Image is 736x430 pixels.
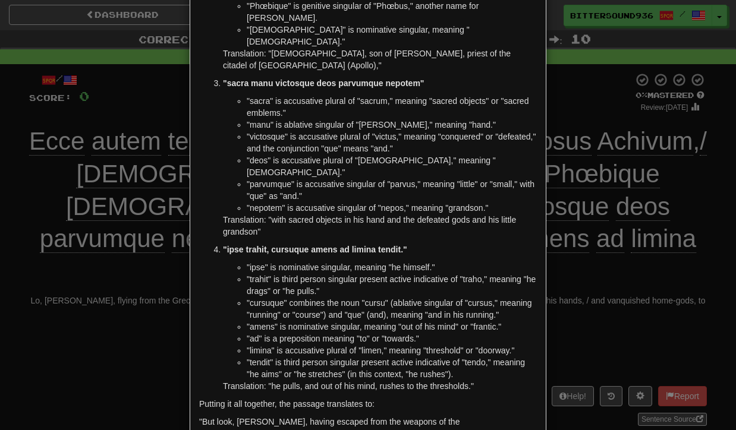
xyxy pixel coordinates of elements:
li: "cursuque" combines the noun "cursu" (ablative singular of "cursus," meaning "running" or "course... [247,297,537,321]
li: "victosque" is accusative plural of "victus," meaning "conquered" or "defeated," and the conjunct... [247,131,537,154]
p: Translation: "he pulls, and out of his mind, rushes to the thresholds." [223,380,537,392]
strong: "sacra manu victosque deos parvumque nepotem" [223,78,424,88]
p: Putting it all together, the passage translates to: [199,398,537,410]
li: "ad" is a preposition meaning "to" or "towards." [247,333,537,344]
p: Translation: "with sacred objects in his hand and the defeated gods and his little grandson" [223,214,537,238]
li: "parvumque" is accusative singular of "parvus," meaning "little" or "small," with "que" as "and." [247,178,537,202]
li: "[DEMOGRAPHIC_DATA]" is nominative singular, meaning "[DEMOGRAPHIC_DATA]." [247,24,537,48]
strong: "ipse trahit, cursuque amens ad limina tendit." [223,245,407,254]
li: "sacra" is accusative plural of "sacrum," meaning "sacred objects" or "sacred emblems." [247,95,537,119]
p: Translation: "[DEMOGRAPHIC_DATA], son of [PERSON_NAME], priest of the citadel of [GEOGRAPHIC_DATA... [223,48,537,71]
li: "nepotem" is accusative singular of "nepos," meaning "grandson." [247,202,537,214]
li: "ipse" is nominative singular, meaning "he himself." [247,261,537,273]
li: "manu" is ablative singular of "[PERSON_NAME]," meaning "hand." [247,119,537,131]
li: "limina" is accusative plural of "limen," meaning "threshold" or "doorway." [247,344,537,356]
li: "trahit" is third person singular present active indicative of "traho," meaning "he drags" or "he... [247,273,537,297]
li: "tendit" is third person singular present active indicative of "tendo," meaning "he aims" or "he ... [247,356,537,380]
li: "amens" is nominative singular, meaning "out of his mind" or "frantic." [247,321,537,333]
li: "deos" is accusative plural of "[DEMOGRAPHIC_DATA]," meaning "[DEMOGRAPHIC_DATA]." [247,154,537,178]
